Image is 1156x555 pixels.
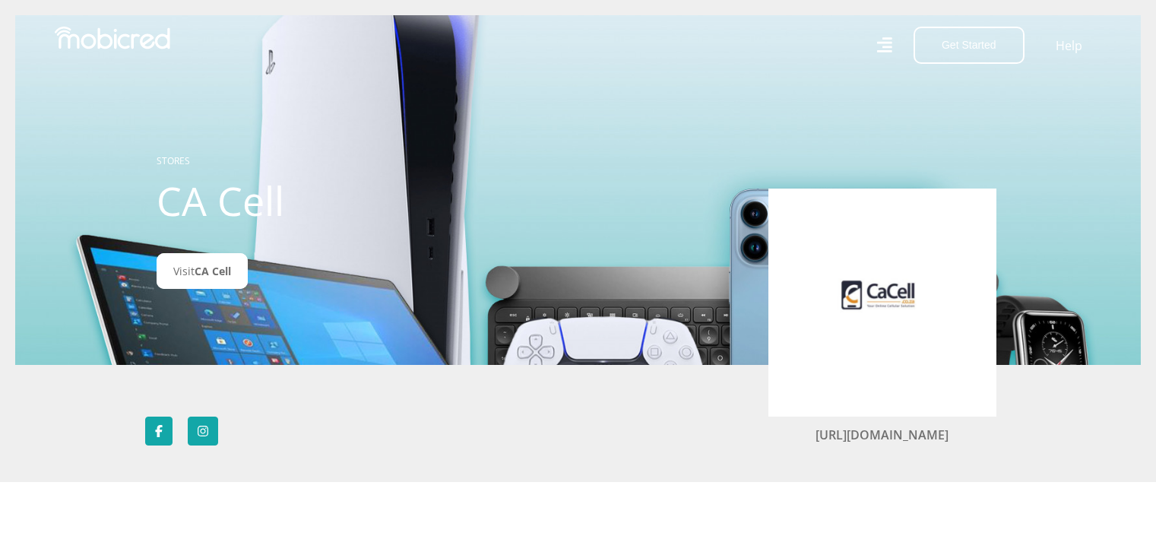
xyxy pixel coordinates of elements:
img: Mobicred [55,27,170,49]
a: [URL][DOMAIN_NAME] [816,427,949,443]
a: Help [1055,36,1083,55]
span: CA Cell [195,264,231,278]
img: CA Cell [791,211,974,394]
button: Get Started [914,27,1025,64]
a: Follow CA Cell on Facebook [145,417,173,446]
a: VisitCA Cell [157,253,248,289]
h1: CA Cell [157,177,495,224]
a: STORES [157,154,190,167]
a: Follow CA Cell on Instagram [188,417,218,446]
